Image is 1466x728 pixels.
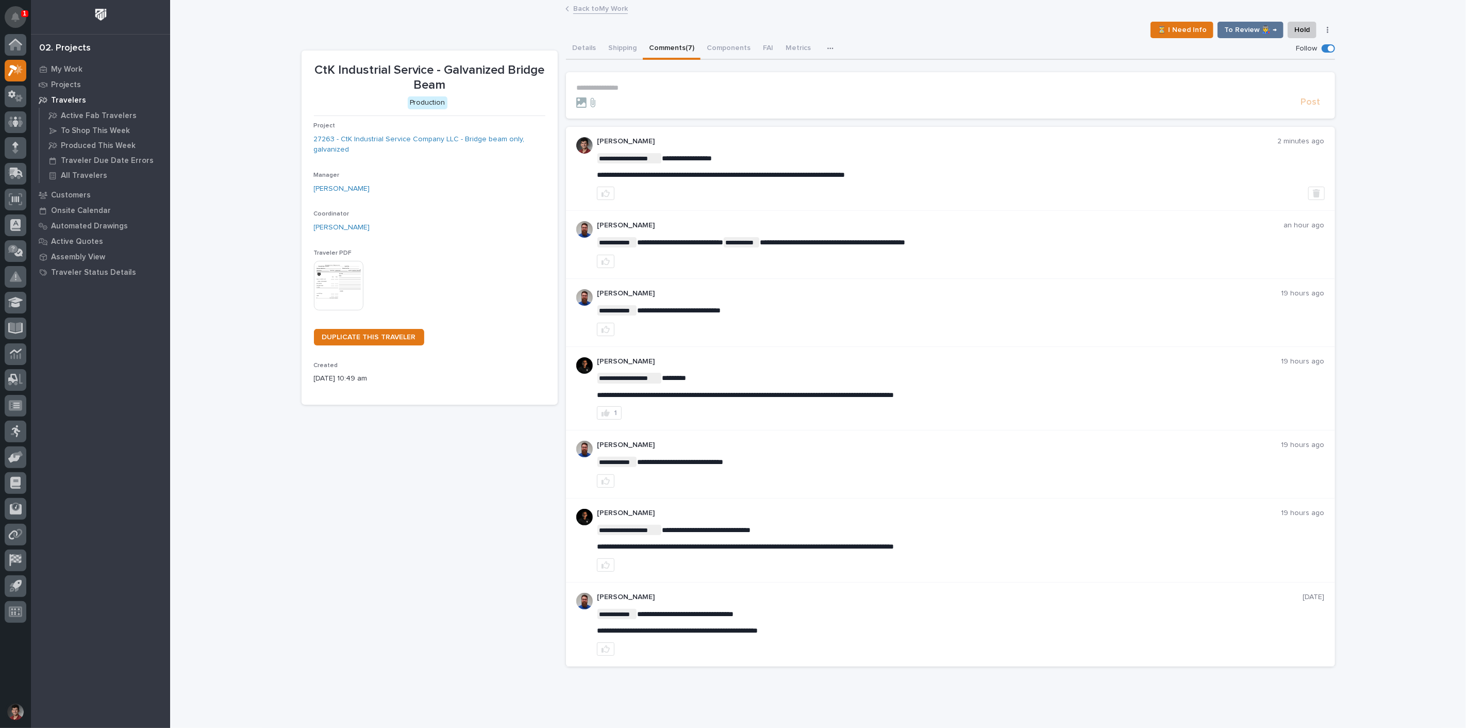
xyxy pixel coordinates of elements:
[61,156,154,166] p: Traveler Due Date Errors
[31,218,170,234] a: Automated Drawings
[602,38,643,60] button: Shipping
[31,77,170,92] a: Projects
[1284,221,1325,230] p: an hour ago
[597,441,1281,450] p: [PERSON_NAME]
[314,222,370,233] a: [PERSON_NAME]
[5,6,26,28] button: Notifications
[314,134,545,156] a: 27263 - CtK Industrial Service Company LLC - Bridge beam only, galvanized
[51,253,105,262] p: Assembly View
[314,63,545,93] p: CtK Industrial Service - Galvanized Bridge Beam
[51,206,111,216] p: Onsite Calendar
[643,38,701,60] button: Comments (7)
[614,409,617,417] div: 1
[1281,441,1325,450] p: 19 hours ago
[322,334,416,341] span: DUPLICATE THIS TRAVELER
[51,65,82,74] p: My Work
[61,111,137,121] p: Active Fab Travelers
[1296,44,1318,53] p: Follow
[40,153,170,168] a: Traveler Due Date Errors
[757,38,779,60] button: FAI
[314,211,349,217] span: Coordinator
[13,12,26,29] div: Notifications1
[1157,24,1207,36] span: ⏳ I Need Info
[5,701,26,723] button: users-avatar
[597,558,614,572] button: like this post
[314,123,336,129] span: Project
[40,138,170,153] a: Produced This Week
[1297,96,1325,108] button: Post
[31,264,170,280] a: Traveler Status Details
[701,38,757,60] button: Components
[597,289,1281,298] p: [PERSON_NAME]
[576,357,593,374] img: 1cuUYOxSRWZudHgABrOC
[40,123,170,138] a: To Shop This Week
[40,168,170,183] a: All Travelers
[1151,22,1213,38] button: ⏳ I Need Info
[31,203,170,218] a: Onsite Calendar
[597,474,614,488] button: like this post
[576,221,593,238] img: 6hTokn1ETDGPf9BPokIQ
[51,268,136,277] p: Traveler Status Details
[61,141,136,151] p: Produced This Week
[39,43,91,54] div: 02. Projects
[314,250,352,256] span: Traveler PDF
[597,187,614,200] button: like this post
[1218,22,1284,38] button: To Review 👨‍🏭 →
[314,373,545,384] p: [DATE] 10:49 am
[91,5,110,24] img: Workspace Logo
[31,61,170,77] a: My Work
[1308,187,1325,200] button: Delete post
[1281,289,1325,298] p: 19 hours ago
[1224,24,1277,36] span: To Review 👨‍🏭 →
[573,2,628,14] a: Back toMy Work
[408,96,447,109] div: Production
[314,184,370,194] a: [PERSON_NAME]
[597,593,1303,602] p: [PERSON_NAME]
[576,137,593,154] img: ROij9lOReuV7WqYxWfnW
[576,509,593,525] img: 1cuUYOxSRWZudHgABrOC
[1288,22,1317,38] button: Hold
[576,593,593,609] img: 6hTokn1ETDGPf9BPokIQ
[31,249,170,264] a: Assembly View
[566,38,602,60] button: Details
[51,80,81,90] p: Projects
[779,38,817,60] button: Metrics
[576,289,593,306] img: 6hTokn1ETDGPf9BPokIQ
[597,255,614,268] button: like this post
[31,92,170,108] a: Travelers
[1281,357,1325,366] p: 19 hours ago
[31,234,170,249] a: Active Quotes
[23,10,26,17] p: 1
[314,172,340,178] span: Manager
[576,441,593,457] img: 6hTokn1ETDGPf9BPokIQ
[51,191,91,200] p: Customers
[1281,509,1325,518] p: 19 hours ago
[597,406,622,420] button: 1
[51,222,128,231] p: Automated Drawings
[31,187,170,203] a: Customers
[51,237,103,246] p: Active Quotes
[597,509,1281,518] p: [PERSON_NAME]
[597,137,1278,146] p: [PERSON_NAME]
[314,362,338,369] span: Created
[314,329,424,345] a: DUPLICATE THIS TRAVELER
[597,642,614,656] button: like this post
[1301,96,1321,108] span: Post
[1278,137,1325,146] p: 2 minutes ago
[61,126,130,136] p: To Shop This Week
[597,357,1281,366] p: [PERSON_NAME]
[597,323,614,336] button: like this post
[1294,24,1310,36] span: Hold
[597,221,1284,230] p: [PERSON_NAME]
[51,96,86,105] p: Travelers
[61,171,107,180] p: All Travelers
[40,108,170,123] a: Active Fab Travelers
[1303,593,1325,602] p: [DATE]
